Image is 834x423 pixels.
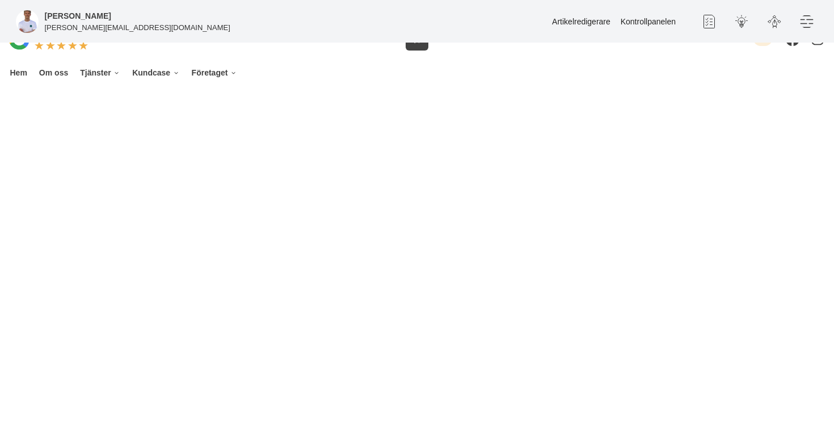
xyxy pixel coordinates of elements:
[189,60,239,86] a: Företaget
[8,60,29,86] a: Hem
[45,10,111,22] h5: Administratör
[37,60,70,86] a: Om oss
[45,22,230,33] p: [PERSON_NAME][EMAIL_ADDRESS][DOMAIN_NAME]
[130,60,182,86] a: Kundcase
[16,10,39,33] img: foretagsbild-pa-smartproduktion-en-webbyraer-i-dalarnas-lan.png
[621,17,676,26] a: Kontrollpanelen
[552,17,610,26] a: Artikelredigerare
[78,60,123,86] a: Tjänster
